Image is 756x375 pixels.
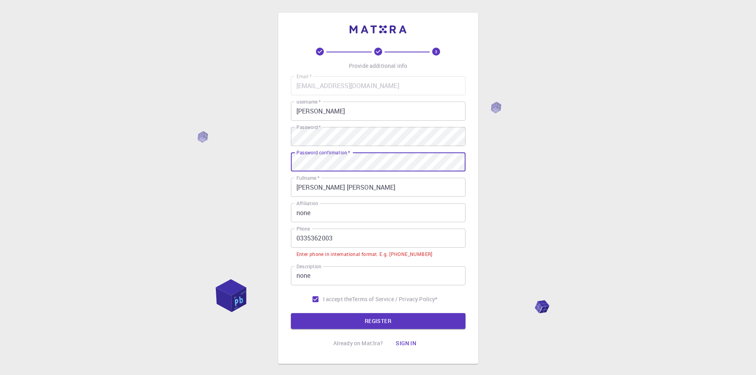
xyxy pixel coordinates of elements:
label: Description [296,263,321,270]
label: Affiliation [296,200,318,207]
button: Sign in [389,335,423,351]
label: Password [296,124,321,131]
span: I accept the [323,295,352,303]
a: Terms of Service / Privacy Policy* [352,295,437,303]
p: Terms of Service / Privacy Policy * [352,295,437,303]
div: Enter phone in international format. E.g. [PHONE_NUMBER] [296,250,433,258]
p: Provide additional info [349,62,407,70]
text: 3 [435,49,437,54]
label: Fullname [296,175,319,181]
label: username [296,98,321,105]
label: Password confirmation [296,149,350,156]
label: Phone [296,225,310,232]
button: REGISTER [291,313,466,329]
p: Already on Mat3ra? [333,339,383,347]
label: Email [296,73,312,80]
